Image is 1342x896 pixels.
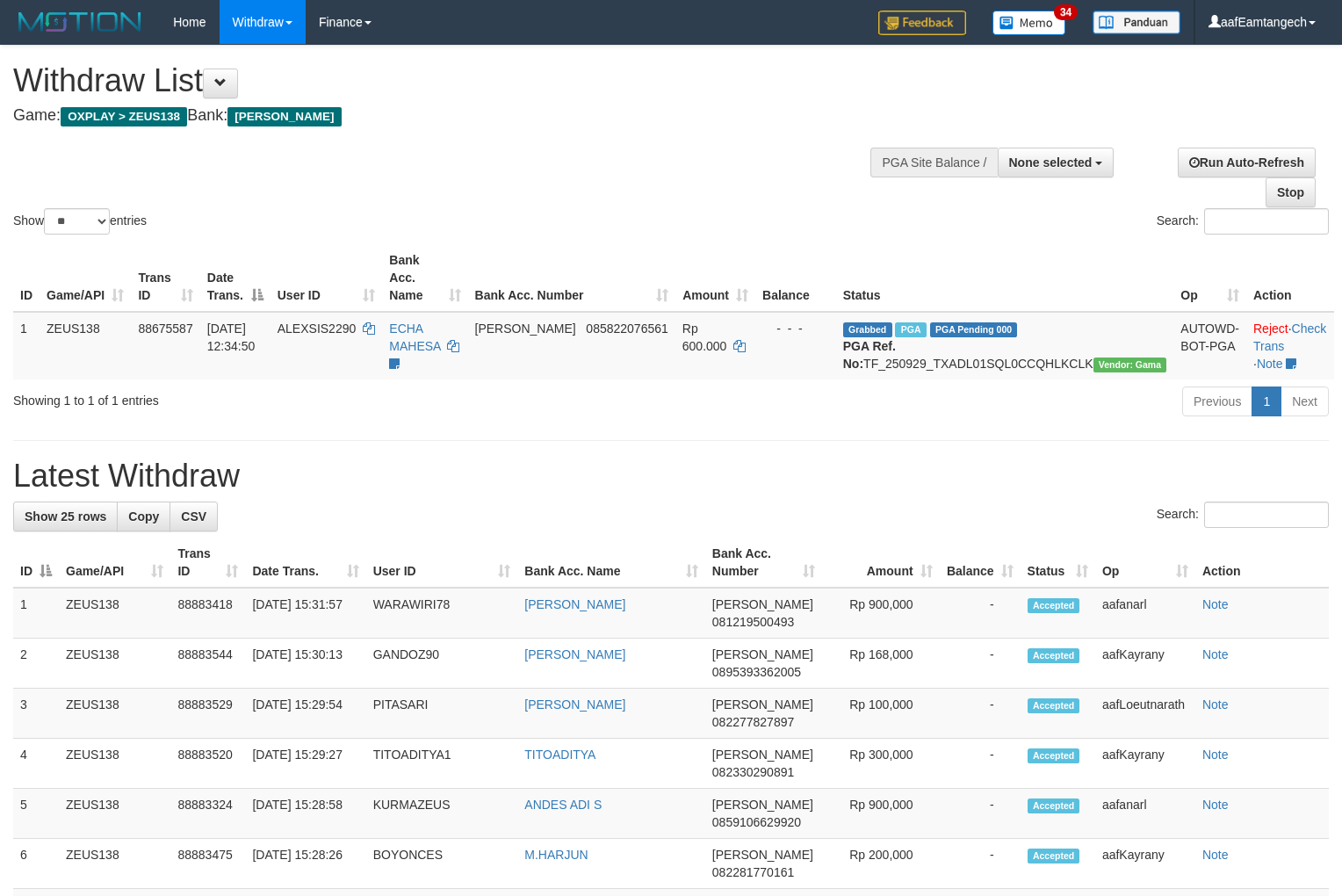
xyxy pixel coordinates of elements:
[366,739,518,789] td: TITOADITYA1
[245,689,365,739] td: [DATE] 15:29:54
[517,538,705,588] th: Bank Acc. Name: activate to sort column ascending
[170,689,245,739] td: 88883529
[1173,312,1246,379] td: AUTOWD-BOT-PGA
[1253,322,1326,353] a: Check Trans
[245,588,365,639] td: [DATE] 15:31:57
[1252,387,1281,416] a: 1
[170,588,245,639] td: 88883418
[200,244,271,312] th: Date Trans.: activate to sort column descending
[1178,148,1316,177] a: Run Auto-Refresh
[59,739,170,789] td: ZEUS138
[822,839,940,889] td: Rp 200,000
[712,765,794,779] span: Copy 082330290891 to clipboard
[524,697,625,712] a: [PERSON_NAME]
[59,689,170,739] td: ZEUS138
[940,739,1021,789] td: -
[245,839,365,889] td: [DATE] 15:28:26
[836,244,1174,312] th: Status
[1157,208,1329,235] label: Search:
[170,789,245,839] td: 88883324
[13,312,40,379] td: 1
[13,739,59,789] td: 4
[822,739,940,789] td: Rp 300,000
[1095,789,1195,839] td: aafanarl
[1253,322,1288,336] a: Reject
[13,588,59,639] td: 1
[1195,538,1329,588] th: Action
[836,312,1174,379] td: TF_250929_TXADL01SQL0CCQHLKCLK
[712,697,813,712] span: [PERSON_NAME]
[59,789,170,839] td: ZEUS138
[170,538,245,588] th: Trans ID: activate to sort column ascending
[1028,698,1080,713] span: Accepted
[1202,848,1229,862] a: Note
[1246,312,1334,379] td: · ·
[227,107,341,126] span: [PERSON_NAME]
[13,107,877,125] h4: Game: Bank:
[1093,11,1180,34] img: panduan.png
[930,322,1018,337] span: PGA Pending
[822,588,940,639] td: Rp 900,000
[13,9,147,35] img: MOTION_logo.png
[712,865,794,879] span: Copy 082281770161 to clipboard
[940,689,1021,739] td: -
[59,538,170,588] th: Game/API: activate to sort column ascending
[822,689,940,739] td: Rp 100,000
[524,748,595,762] a: TITOADITYA
[822,639,940,689] td: Rp 168,000
[1095,639,1195,689] td: aafKayrany
[170,739,245,789] td: 88883520
[13,459,1329,494] h1: Latest Withdraw
[1266,177,1316,207] a: Stop
[1095,689,1195,739] td: aafLoeutnarath
[1202,748,1229,762] a: Note
[712,647,813,661] span: [PERSON_NAME]
[1182,387,1252,416] a: Previous
[59,839,170,889] td: ZEUS138
[1028,849,1080,863] span: Accepted
[940,538,1021,588] th: Balance: activate to sort column ascending
[1202,597,1229,611] a: Note
[366,839,518,889] td: BOYONCES
[1281,387,1329,416] a: Next
[1009,155,1093,170] span: None selected
[13,244,40,312] th: ID
[762,320,829,337] div: - - -
[1095,538,1195,588] th: Op: activate to sort column ascending
[712,597,813,611] span: [PERSON_NAME]
[940,588,1021,639] td: -
[675,244,755,312] th: Amount: activate to sort column ascending
[940,639,1021,689] td: -
[366,538,518,588] th: User ID: activate to sort column ascending
[1028,748,1080,763] span: Accepted
[878,11,966,35] img: Feedback.jpg
[1202,647,1229,661] a: Note
[895,322,926,337] span: Marked by aafpengsreynich
[468,244,675,312] th: Bank Acc. Number: activate to sort column ascending
[843,339,896,371] b: PGA Ref. No:
[712,848,813,862] span: [PERSON_NAME]
[245,538,365,588] th: Date Trans.: activate to sort column ascending
[998,148,1115,177] button: None selected
[524,647,625,661] a: [PERSON_NAME]
[1204,208,1329,235] input: Search:
[1028,598,1080,613] span: Accepted
[59,588,170,639] td: ZEUS138
[366,588,518,639] td: WARAWIRI78
[13,839,59,889] td: 6
[131,244,199,312] th: Trans ID: activate to sort column ascending
[822,538,940,588] th: Amount: activate to sort column ascending
[1095,839,1195,889] td: aafKayrany
[170,639,245,689] td: 88883544
[1204,502,1329,528] input: Search:
[524,798,602,812] a: ANDES ADI S
[712,615,794,629] span: Copy 081219500493 to clipboard
[13,789,59,839] td: 5
[13,63,877,98] h1: Withdraw List
[1021,538,1095,588] th: Status: activate to sort column ascending
[366,789,518,839] td: KURMAZEUS
[712,665,801,679] span: Copy 0895393362005 to clipboard
[1095,588,1195,639] td: aafanarl
[44,208,110,235] select: Showentries
[992,11,1066,35] img: Button%20Memo.svg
